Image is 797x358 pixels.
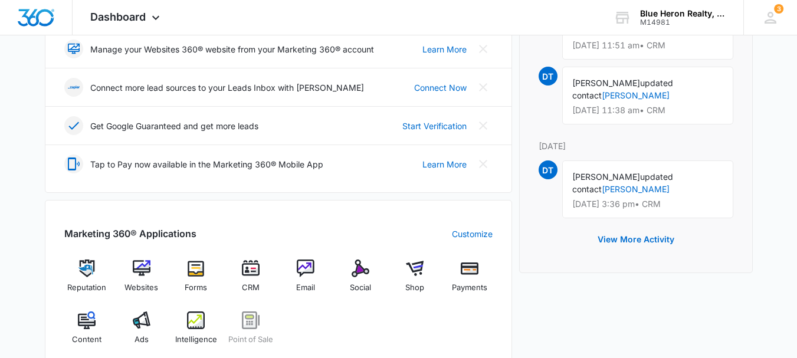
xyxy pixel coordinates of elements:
[228,260,274,302] a: CRM
[90,158,323,170] p: Tap to Pay now available in the Marketing 360® Mobile App
[640,9,726,18] div: account name
[602,184,670,194] a: [PERSON_NAME]
[474,155,493,173] button: Close
[774,4,783,14] span: 3
[175,334,217,346] span: Intelligence
[90,43,374,55] p: Manage your Websites 360® website from your Marketing 360® account
[402,120,467,132] a: Start Verification
[414,81,467,94] a: Connect Now
[452,282,487,294] span: Payments
[242,282,260,294] span: CRM
[67,282,106,294] span: Reputation
[283,260,329,302] a: Email
[572,78,640,88] span: [PERSON_NAME]
[539,140,733,152] p: [DATE]
[337,260,383,302] a: Social
[296,282,315,294] span: Email
[572,41,723,50] p: [DATE] 11:51 am • CRM
[64,226,196,241] h2: Marketing 360® Applications
[173,260,219,302] a: Forms
[90,120,258,132] p: Get Google Guaranteed and get more leads
[422,158,467,170] a: Learn More
[572,106,723,114] p: [DATE] 11:38 am • CRM
[392,260,438,302] a: Shop
[124,282,158,294] span: Websites
[350,282,371,294] span: Social
[228,311,274,354] a: Point of Sale
[405,282,424,294] span: Shop
[602,90,670,100] a: [PERSON_NAME]
[185,282,207,294] span: Forms
[539,67,557,86] span: DT
[447,260,493,302] a: Payments
[422,43,467,55] a: Learn More
[640,18,726,27] div: account id
[586,225,686,254] button: View More Activity
[64,260,110,302] a: Reputation
[572,172,640,182] span: [PERSON_NAME]
[572,200,723,208] p: [DATE] 3:36 pm • CRM
[474,40,493,58] button: Close
[539,160,557,179] span: DT
[90,11,146,23] span: Dashboard
[90,81,364,94] p: Connect more lead sources to your Leads Inbox with [PERSON_NAME]
[119,260,164,302] a: Websites
[135,334,149,346] span: Ads
[228,334,273,346] span: Point of Sale
[64,311,110,354] a: Content
[119,311,164,354] a: Ads
[474,116,493,135] button: Close
[173,311,219,354] a: Intelligence
[474,78,493,97] button: Close
[774,4,783,14] div: notifications count
[72,334,101,346] span: Content
[452,228,493,240] a: Customize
